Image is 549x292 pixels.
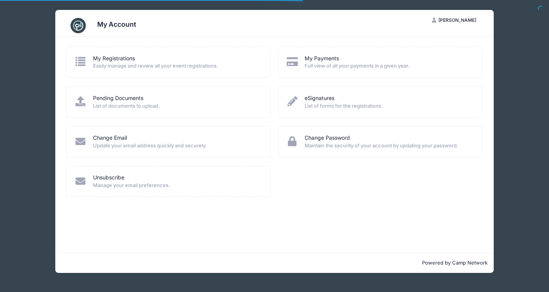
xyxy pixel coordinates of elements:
[425,14,483,27] button: [PERSON_NAME]
[93,62,261,70] span: Easily manage and review all your event registrations.
[305,102,472,110] span: List of forms for the registrations.
[93,94,143,102] a: Pending Documents
[61,259,488,267] p: Powered by Camp Network
[305,142,472,150] span: Maintain the security of your account by updating your password.
[93,102,261,110] span: List of documents to upload.
[93,142,261,150] span: Update your email address quickly and securely.
[438,17,476,23] span: [PERSON_NAME]
[305,55,339,63] a: My Payments
[71,18,86,33] img: CampNetwork
[97,20,136,28] h3: My Account
[305,62,472,70] span: Full view of all your payments in a given year.
[305,134,350,142] a: Change Password
[93,134,127,142] a: Change Email
[93,174,124,182] a: Unsubscribe
[93,55,135,63] a: My Registrations
[305,94,334,102] a: eSignatures
[93,182,261,189] span: Manage your email preferences.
